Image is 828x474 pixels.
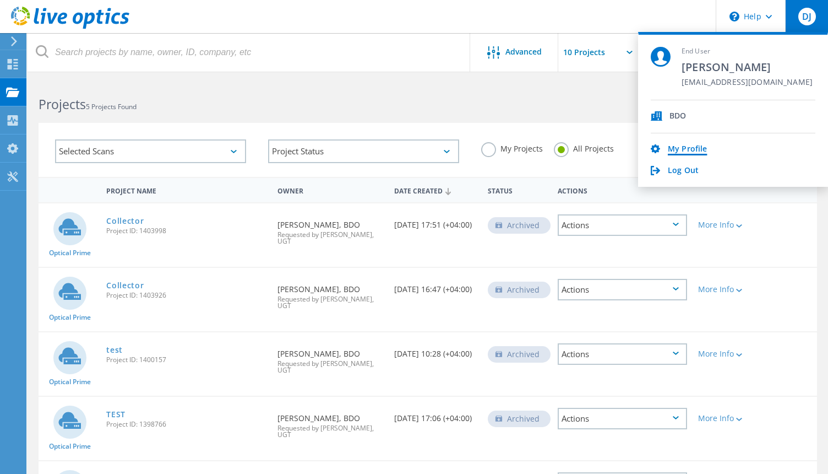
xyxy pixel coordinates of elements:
div: More Info [698,414,749,422]
input: Search projects by name, owner, ID, company, etc [28,33,471,72]
span: Requested by [PERSON_NAME], UGT [277,360,383,374]
div: [DATE] 16:47 (+04:00) [389,268,482,304]
span: Project ID: 1398766 [106,421,266,428]
span: [EMAIL_ADDRESS][DOMAIN_NAME] [682,78,813,88]
div: Owner [272,180,389,200]
span: Advanced [505,48,542,56]
div: [PERSON_NAME], BDO [272,332,389,385]
div: Archived [488,282,551,298]
div: Actions [558,214,687,236]
div: [DATE] 10:28 (+04:00) [389,332,482,369]
div: More Info [698,221,749,229]
div: More Info [698,286,749,293]
span: Optical Prime [49,379,91,385]
div: Archived [488,217,551,234]
span: Optical Prime [49,250,91,256]
div: Date Created [389,180,482,201]
div: Archived [488,346,551,363]
span: Optical Prime [49,443,91,450]
span: Project ID: 1400157 [106,357,266,363]
span: Project ID: 1403998 [106,228,266,234]
div: [PERSON_NAME], BDO [272,203,389,256]
a: test [106,346,123,354]
div: [DATE] 17:06 (+04:00) [389,397,482,433]
div: More Info [698,350,749,358]
div: Actions [558,343,687,365]
div: Actions [558,279,687,300]
div: Archived [488,411,551,427]
div: Status [482,180,552,200]
span: Requested by [PERSON_NAME], UGT [277,296,383,309]
a: Collector [106,282,144,289]
div: [DATE] 17:51 (+04:00) [389,203,482,240]
div: Project Name [101,180,272,200]
div: [PERSON_NAME], BDO [272,397,389,449]
span: Optical Prime [49,314,91,321]
span: Requested by [PERSON_NAME], UGT [277,425,383,438]
a: Log Out [668,166,699,176]
span: Project ID: 1403926 [106,292,266,299]
div: Actions [552,180,693,200]
span: End User [682,47,813,56]
a: TEST [106,411,126,418]
div: Project Status [268,139,459,163]
span: 5 Projects Found [86,102,137,111]
div: [PERSON_NAME], BDO [272,268,389,320]
a: Live Optics Dashboard [11,23,129,31]
div: Actions [558,408,687,429]
span: DJ [802,12,811,21]
span: BDO [669,111,686,122]
div: Selected Scans [55,139,246,163]
label: My Projects [481,142,543,153]
a: Collector [106,217,144,225]
label: All Projects [554,142,614,153]
a: My Profile [668,144,707,155]
svg: \n [729,12,739,21]
span: Requested by [PERSON_NAME], UGT [277,231,383,245]
b: Projects [39,95,86,113]
span: [PERSON_NAME] [682,60,813,74]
